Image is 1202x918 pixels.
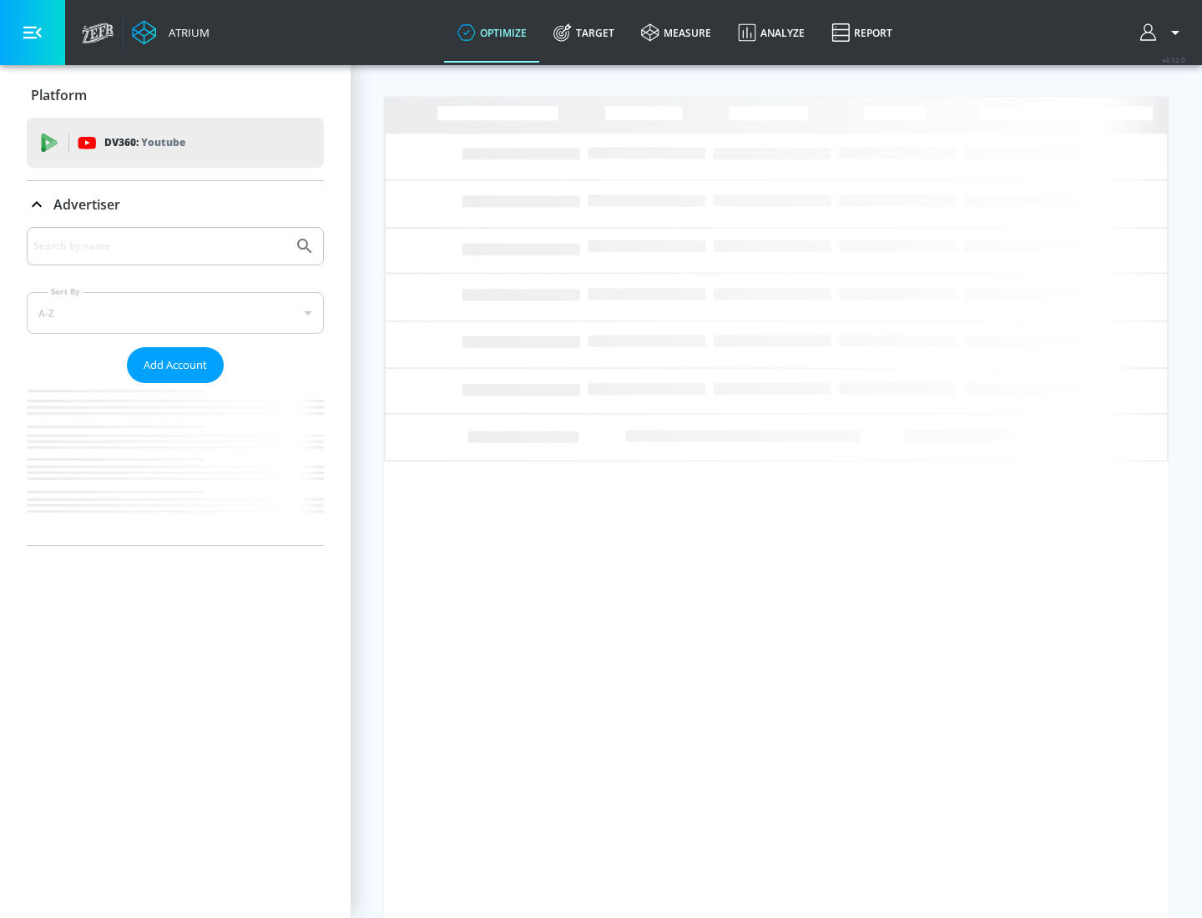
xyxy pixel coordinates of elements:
p: Advertiser [53,195,120,214]
span: v 4.32.0 [1162,55,1185,64]
p: Platform [31,86,87,104]
a: Report [818,3,906,63]
div: DV360: Youtube [27,118,324,168]
div: Platform [27,72,324,119]
div: Advertiser [27,181,324,228]
p: Youtube [141,134,185,151]
a: Target [540,3,628,63]
label: Sort By [48,286,83,297]
div: A-Z [27,292,324,334]
div: Advertiser [27,227,324,545]
div: Atrium [162,25,210,40]
input: Search by name [33,235,286,257]
p: DV360: [104,134,185,152]
nav: list of Advertiser [27,383,324,545]
a: measure [628,3,725,63]
a: Analyze [725,3,818,63]
a: Atrium [132,20,210,45]
button: Add Account [127,347,224,383]
span: Add Account [144,356,207,375]
a: optimize [444,3,540,63]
